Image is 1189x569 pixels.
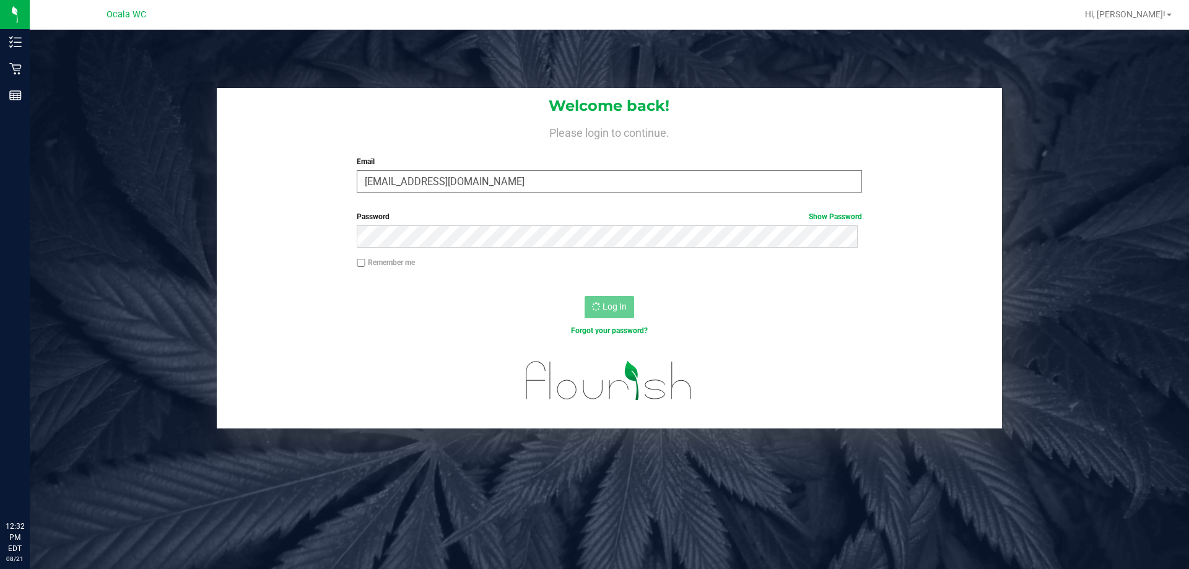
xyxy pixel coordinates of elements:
[585,296,634,318] button: Log In
[603,302,627,311] span: Log In
[357,257,415,268] label: Remember me
[809,212,862,221] a: Show Password
[357,212,390,221] span: Password
[357,156,861,167] label: Email
[1085,9,1165,19] span: Hi, [PERSON_NAME]!
[217,98,1002,114] h1: Welcome back!
[571,326,648,335] a: Forgot your password?
[6,554,24,563] p: 08/21
[511,349,707,412] img: flourish_logo.svg
[9,89,22,102] inline-svg: Reports
[357,259,365,267] input: Remember me
[6,521,24,554] p: 12:32 PM EDT
[9,36,22,48] inline-svg: Inventory
[107,9,146,20] span: Ocala WC
[217,124,1002,139] h4: Please login to continue.
[9,63,22,75] inline-svg: Retail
